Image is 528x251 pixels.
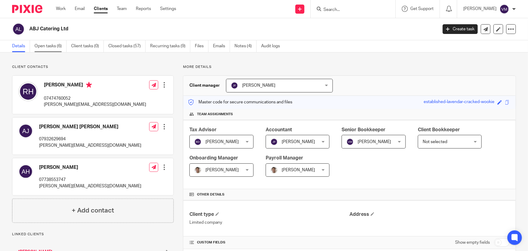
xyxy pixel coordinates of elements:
p: [PERSON_NAME][EMAIL_ADDRESS][DOMAIN_NAME] [39,183,141,189]
p: Master code for secure communications and files [188,99,292,105]
p: 07474760052 [44,95,146,102]
h4: [PERSON_NAME] [39,164,141,171]
span: [PERSON_NAME] [358,140,391,144]
p: More details [183,65,516,69]
img: svg%3E [12,23,25,35]
p: 07738553747 [39,177,141,183]
h4: Address [349,211,510,218]
img: svg%3E [18,164,33,179]
span: [PERSON_NAME] [205,140,239,144]
a: Notes (4) [234,40,257,52]
h4: CUSTOM FIELDS [189,240,349,245]
img: svg%3E [194,138,202,146]
a: Work [56,6,66,12]
span: [PERSON_NAME] [205,168,239,172]
span: [PERSON_NAME] [242,83,275,88]
a: Client tasks (0) [71,40,104,52]
h2: ABJ Catering Ltd [29,26,353,32]
span: Senior Bookkeeper [342,127,385,132]
img: PXL_20240409_141816916.jpg [194,166,202,174]
a: Closed tasks (57) [108,40,146,52]
p: 07932629694 [39,136,141,142]
span: Tax Advisor [189,127,217,132]
div: established-lavendar-cracked-wookie [424,99,494,106]
label: Show empty fields [455,239,490,246]
a: Details [12,40,30,52]
img: Pixie [12,5,42,13]
span: Team assignments [197,112,233,117]
a: Reports [136,6,151,12]
i: Primary [86,82,92,88]
p: [PERSON_NAME][EMAIL_ADDRESS][DOMAIN_NAME] [44,102,146,108]
span: Onboarding Manager [189,156,238,160]
a: Recurring tasks (9) [150,40,190,52]
a: Emails [213,40,230,52]
a: Clients [94,6,108,12]
a: Email [75,6,85,12]
img: svg%3E [231,82,238,89]
img: svg%3E [18,124,33,138]
input: Search [323,7,377,13]
h4: [PERSON_NAME] [44,82,146,89]
img: svg%3E [346,138,354,146]
p: Client contacts [12,65,174,69]
p: [PERSON_NAME][EMAIL_ADDRESS][DOMAIN_NAME] [39,142,141,149]
span: [PERSON_NAME] [282,140,315,144]
img: svg%3E [500,4,509,14]
span: Get Support [410,7,434,11]
img: PXL_20240409_141816916.jpg [271,166,278,174]
p: [PERSON_NAME] [463,6,497,12]
span: Not selected [423,140,447,144]
span: Payroll Manager [266,156,303,160]
h4: + Add contact [72,206,114,215]
a: Audit logs [261,40,284,52]
a: Settings [160,6,176,12]
p: Linked clients [12,232,174,237]
span: Other details [197,192,225,197]
img: svg%3E [18,82,38,101]
a: Files [195,40,208,52]
p: Limited company [189,219,349,226]
a: Open tasks (6) [34,40,67,52]
h4: Client type [189,211,349,218]
h4: [PERSON_NAME] [PERSON_NAME] [39,124,141,130]
span: [PERSON_NAME] [282,168,315,172]
a: Create task [443,24,478,34]
img: svg%3E [271,138,278,146]
h3: Client manager [189,82,220,89]
a: Team [117,6,127,12]
span: Client Bookkeeper [418,127,460,132]
span: Accountant [266,127,292,132]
